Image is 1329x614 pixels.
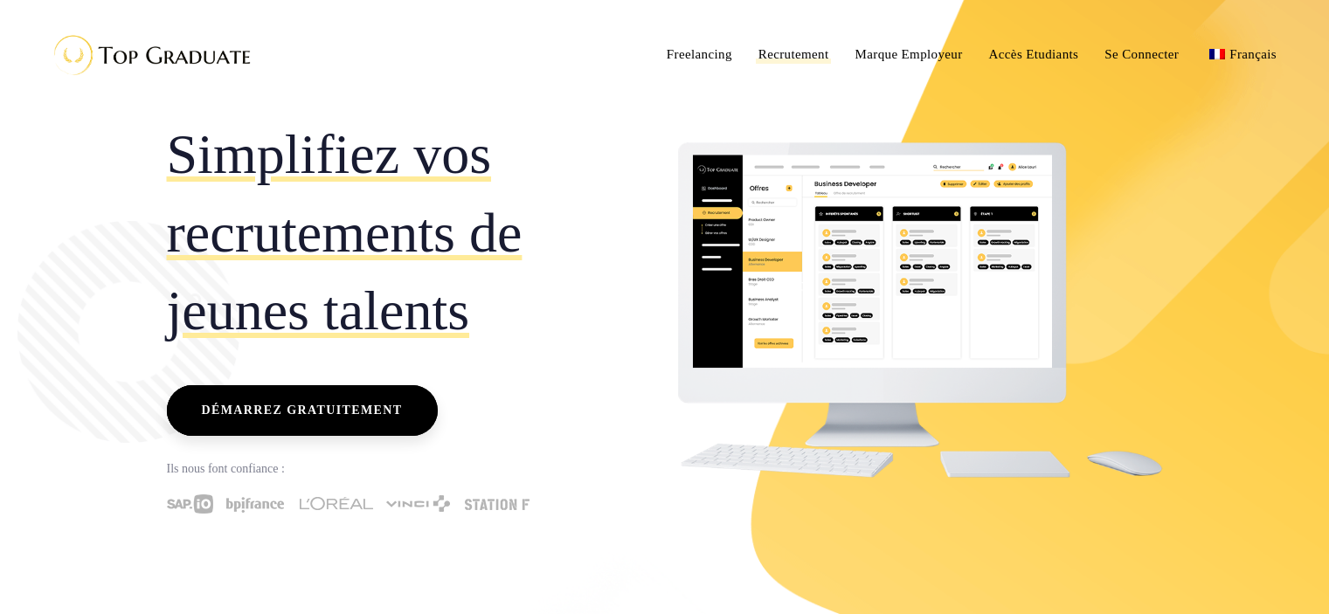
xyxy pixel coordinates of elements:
img: Top Graduate [39,26,258,83]
p: Ils nous font confiance : [167,458,652,480]
span: Recrutement [758,47,829,61]
span: Se Connecter [1104,47,1179,61]
a: Démarrez gratuitement [167,385,438,436]
span: Français [1229,47,1277,61]
span: Accès Etudiants [989,47,1079,61]
span: Marque Employeur [855,47,963,61]
img: Français [1209,49,1225,59]
img: Computer-Top-Graduate-Recrutements-demo [678,142,1163,478]
span: Démarrez gratuitement [201,399,402,422]
span: Freelancing [667,47,732,61]
h2: Simplifiez vos recrutements de jeunes talents [167,115,652,350]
